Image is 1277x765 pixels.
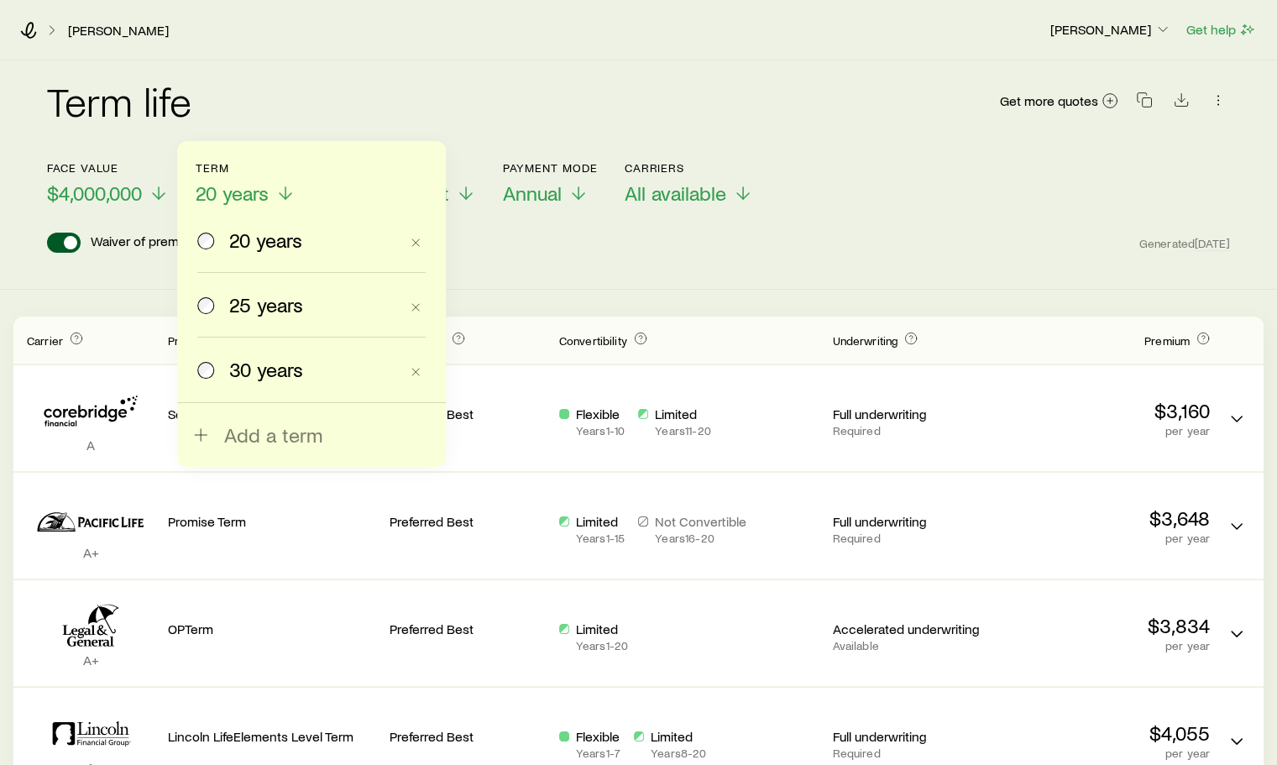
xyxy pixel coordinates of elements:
p: per year [1002,747,1210,760]
p: Flexible [576,406,625,422]
button: Get help [1185,20,1257,39]
span: Annual [503,181,562,205]
p: Full underwriting [832,728,988,745]
p: Carriers [625,161,753,175]
p: Years 11 - 20 [655,424,711,438]
p: Limited [576,621,628,637]
p: Years 1 - 7 [576,747,620,760]
p: per year [1002,532,1210,545]
p: Available [832,639,988,652]
button: CarriersAll available [625,161,753,206]
p: $4,055 [1002,721,1210,745]
p: $3,834 [1002,614,1210,637]
p: Required [832,747,988,760]
p: A+ [27,544,154,561]
p: Years 1 - 20 [576,639,628,652]
span: Convertibility [559,333,627,348]
h2: Term life [47,81,191,121]
p: A [27,437,154,453]
p: OPTerm [168,621,376,637]
span: All available [625,181,726,205]
button: [PERSON_NAME] [1049,20,1172,40]
span: Product [168,333,209,348]
p: Preferred Best [390,728,546,745]
button: Payment ModeAnnual [503,161,598,206]
p: Years 8 - 20 [651,747,706,760]
p: Required [832,532,988,545]
p: $3,648 [1002,506,1210,530]
p: Years 1 - 15 [576,532,625,545]
a: Download CSV [1170,95,1193,111]
span: Generated [1139,236,1230,251]
p: [PERSON_NAME] [1050,21,1171,38]
p: Preferred Best [390,621,546,637]
p: Term [196,161,296,175]
span: Premium [1144,333,1190,348]
p: per year [1002,424,1210,438]
p: Flexible [576,728,620,745]
a: [PERSON_NAME] [67,23,170,39]
p: Limited [655,406,711,422]
p: Lincoln LifeElements Level Term [168,728,376,745]
span: Get more quotes [1000,94,1098,107]
p: Limited [576,513,625,530]
p: per year [1002,639,1210,652]
span: [DATE] [1195,236,1230,251]
p: Accelerated underwriting [832,621,988,637]
a: Get more quotes [999,92,1119,111]
p: A+ [27,652,154,668]
p: Preferred Best [390,513,546,530]
button: Face value$4,000,000 [47,161,169,206]
p: Years 1 - 10 [576,424,625,438]
p: $3,160 [1002,399,1210,422]
p: Full underwriting [832,406,988,422]
span: Carrier [27,333,63,348]
p: Waiver of premium rider [91,233,228,253]
span: Underwriting [832,333,898,348]
p: Select A Term [168,406,376,422]
span: 20 years [196,181,269,205]
p: Payment Mode [503,161,598,175]
p: Not Convertible [655,513,746,530]
p: Required [832,424,988,438]
button: Term20 years [196,161,296,206]
p: Preferred Best [390,406,546,422]
p: Promise Term [168,513,376,530]
span: $4,000,000 [47,181,142,205]
p: Face value [47,161,169,175]
p: Limited [651,728,706,745]
p: Full underwriting [832,513,988,530]
p: Years 16 - 20 [655,532,746,545]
